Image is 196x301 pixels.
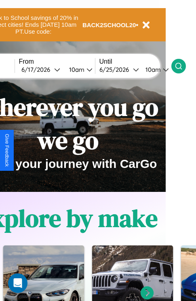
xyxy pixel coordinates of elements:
button: 10am [63,65,95,74]
div: 6 / 17 / 2026 [21,66,54,73]
div: Open Intercom Messenger [8,273,27,293]
div: 10am [65,66,86,73]
button: 10am [139,65,171,74]
b: BACK2SCHOOL20 [82,21,136,28]
button: 6/17/2026 [19,65,63,74]
div: 10am [141,66,163,73]
div: Give Feedback [4,134,10,167]
label: Until [99,58,171,65]
label: From [19,58,95,65]
div: 6 / 25 / 2026 [99,66,133,73]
